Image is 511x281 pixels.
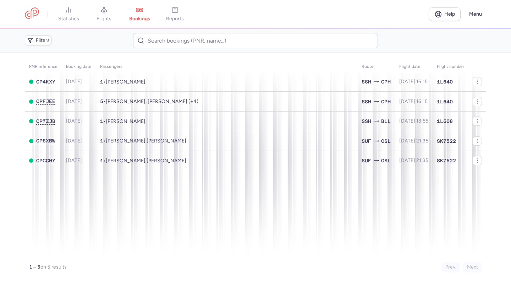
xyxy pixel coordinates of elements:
[100,98,198,104] span: •
[437,78,453,85] span: 1L640
[381,98,391,106] span: CPH
[433,61,468,72] th: Flight number
[465,7,486,21] button: Menu
[36,38,50,43] span: Filters
[100,138,186,144] span: •
[106,158,186,164] span: Yousif Omar Sulaiman SULAIMAN
[25,7,39,21] a: CitizenPlane red outlined logo
[106,138,186,144] span: Sebastian Hans Erik SANDBERG
[100,138,103,144] span: 1
[381,137,391,145] span: OSL
[362,117,371,125] span: SSH
[429,7,461,21] a: Help
[444,11,455,17] span: Help
[58,16,79,22] span: statistics
[36,158,55,163] span: CPCCHY
[100,79,103,85] span: 1
[463,262,482,272] button: Next
[25,35,52,46] button: Filters
[66,98,82,104] span: [DATE]
[381,117,391,125] span: BLL
[129,16,150,22] span: bookings
[362,137,371,145] span: SUF
[36,79,55,85] button: CP4KXY
[441,262,460,272] button: Prev.
[362,78,371,86] span: SSH
[106,98,198,104] span: Maya SAFLO, Rania ZAGHAL, Mohamad SAFLO, Ahmad SAFLO, Haya SAFLO, Yousr SAFLO
[362,157,371,164] span: SUF
[357,61,395,72] th: Route
[100,158,103,163] span: 1
[40,264,67,270] span: on 5 results
[36,79,55,85] span: CP4KXY
[36,98,55,104] button: CPFJEE
[29,264,40,270] strong: 1 – 5
[106,118,145,124] span: Mohammed IBRAHIM
[399,79,428,85] span: [DATE] 16:15
[100,79,145,85] span: •
[381,78,391,86] span: CPH
[100,118,103,124] span: 1
[395,61,433,72] th: flight date
[66,79,82,85] span: [DATE]
[157,6,193,22] a: reports
[100,158,186,164] span: •
[166,16,184,22] span: reports
[399,98,428,104] span: [DATE] 16:15
[399,157,428,163] span: [DATE] 21:35
[437,137,456,145] span: SK7522
[66,118,82,124] span: [DATE]
[51,6,86,22] a: statistics
[100,98,103,104] span: 5
[97,16,111,22] span: flights
[362,98,371,106] span: SSH
[86,6,122,22] a: flights
[399,138,428,144] span: [DATE] 21:35
[36,158,55,164] button: CPCCHY
[36,138,55,144] span: CPSXBW
[25,61,62,72] th: PNR reference
[36,118,55,124] button: CP7ZJB
[36,138,55,144] button: CPSXBW
[106,79,145,85] span: Kayed ABDULRAZEK
[96,61,357,72] th: Passengers
[122,6,157,22] a: bookings
[381,157,391,164] span: OSL
[62,61,96,72] th: Booking date
[100,118,145,124] span: •
[399,118,428,124] span: [DATE] 13:55
[66,157,82,163] span: [DATE]
[133,33,378,48] input: Search bookings (PNR, name...)
[437,98,453,105] span: 1L640
[437,118,453,125] span: 1L608
[66,138,82,144] span: [DATE]
[437,157,456,164] span: SK7522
